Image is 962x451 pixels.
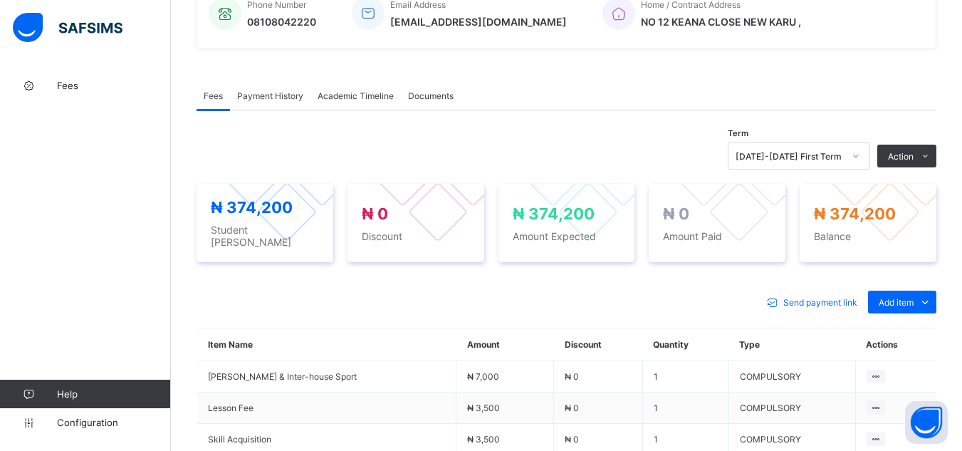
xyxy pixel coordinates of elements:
span: [PERSON_NAME] & Inter-house Sport [208,371,445,382]
span: ₦ 7,000 [467,371,499,382]
span: Skill Acquisition [208,434,445,445]
span: ₦ 374,200 [513,204,595,223]
span: Documents [408,90,454,101]
div: [DATE]-[DATE] First Term [736,151,844,162]
td: COMPULSORY [728,393,855,424]
th: Amount [456,328,554,361]
span: Send payment link [783,297,857,308]
span: ₦ 0 [663,204,689,223]
span: ₦ 3,500 [467,403,500,413]
span: 08108042220 [247,16,316,28]
span: Configuration [57,417,170,428]
span: ₦ 0 [565,371,579,382]
span: Amount Expected [513,230,621,242]
span: Lesson Fee [208,403,445,413]
span: Fees [57,80,171,91]
th: Quantity [642,328,728,361]
span: Academic Timeline [318,90,394,101]
span: [EMAIL_ADDRESS][DOMAIN_NAME] [390,16,567,28]
span: Discount [362,230,470,242]
span: ₦ 0 [565,403,579,413]
td: COMPULSORY [728,361,855,393]
th: Item Name [197,328,456,361]
span: Amount Paid [663,230,771,242]
th: Actions [855,328,936,361]
th: Type [728,328,855,361]
th: Discount [554,328,642,361]
span: ₦ 0 [565,434,579,445]
td: 1 [642,393,728,424]
span: Fees [204,90,223,101]
img: safsims [13,13,122,43]
span: ₦ 374,200 [211,198,293,217]
span: ₦ 3,500 [467,434,500,445]
span: Payment History [237,90,303,101]
span: Student [PERSON_NAME] [211,224,319,248]
span: Term [728,128,748,138]
td: 1 [642,361,728,393]
span: Add item [879,297,914,308]
span: Help [57,388,170,400]
span: ₦ 374,200 [814,204,896,223]
span: Action [888,151,914,162]
span: ₦ 0 [362,204,388,223]
span: Balance [814,230,922,242]
button: Open asap [905,401,948,444]
span: NO 12 KEANA CLOSE NEW KARU , [641,16,801,28]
